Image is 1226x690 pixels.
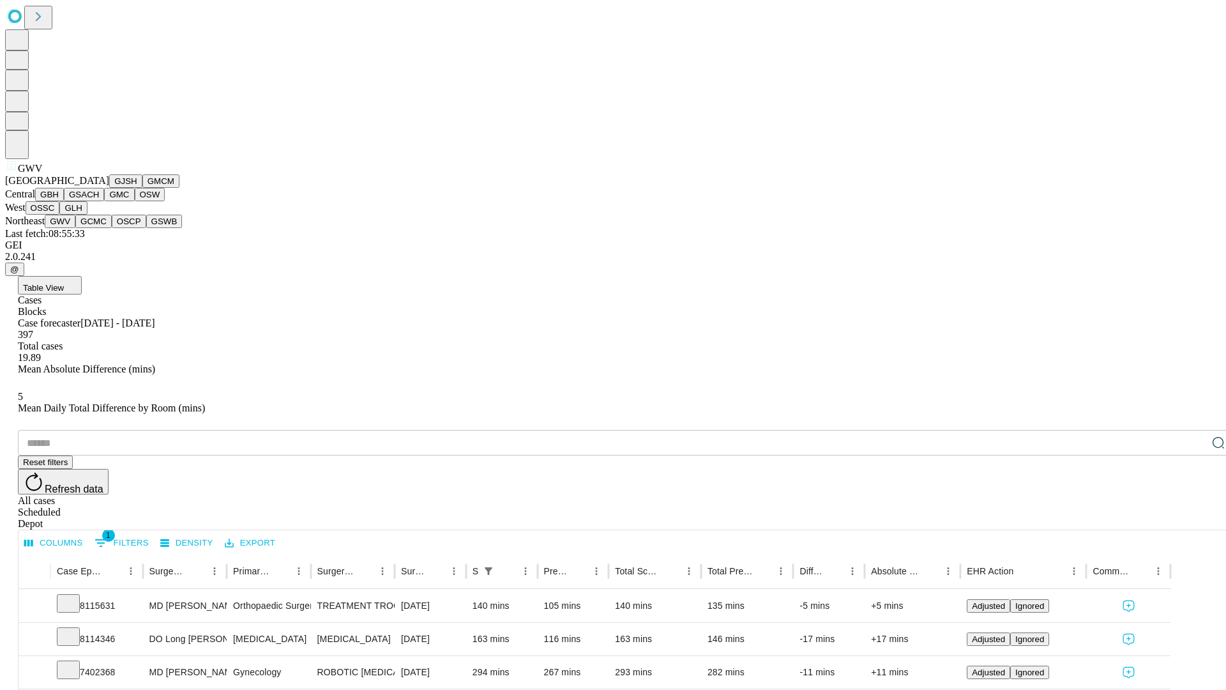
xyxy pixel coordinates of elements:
button: Export [222,533,278,553]
div: 163 mins [473,623,531,655]
button: Sort [570,562,587,580]
div: ROBOTIC [MEDICAL_DATA] [MEDICAL_DATA] REMOVAL TUBES AND OVARIES FOR UTERUS 250GM OR LESS [317,656,388,689]
span: [DATE] - [DATE] [80,318,155,328]
button: @ [5,263,24,276]
div: GEI [5,240,1221,251]
div: 116 mins [544,623,603,655]
span: Case forecaster [18,318,80,328]
span: Mean Daily Total Difference by Room (mins) [18,402,205,413]
div: Orthopaedic Surgery [233,590,304,622]
button: OSCP [112,215,146,228]
div: 7402368 [57,656,137,689]
span: Refresh data [45,484,103,494]
div: 140 mins [473,590,531,622]
div: MD [PERSON_NAME] [149,656,220,689]
button: Menu [844,562,861,580]
button: Sort [356,562,374,580]
div: Difference [799,566,824,576]
button: Ignored [1010,666,1049,679]
span: Last fetch: 08:55:33 [5,228,85,239]
span: Central [5,188,35,199]
div: 146 mins [708,623,787,655]
span: Northeast [5,215,45,226]
div: 8115631 [57,590,137,622]
div: 293 mins [615,656,695,689]
div: Primary Service [233,566,270,576]
div: EHR Action [967,566,1013,576]
button: GMCM [142,174,179,188]
div: -11 mins [799,656,858,689]
div: Predicted In Room Duration [544,566,569,576]
span: 19.89 [18,352,41,363]
span: Ignored [1015,634,1044,644]
button: Select columns [21,533,86,553]
button: Sort [1131,562,1149,580]
button: Menu [680,562,698,580]
button: Sort [188,562,206,580]
button: GBH [35,188,64,201]
button: Sort [754,562,772,580]
button: Menu [772,562,790,580]
div: Total Scheduled Duration [615,566,661,576]
span: Adjusted [972,601,1005,611]
span: 1 [102,529,115,542]
div: MD [PERSON_NAME] [149,590,220,622]
span: @ [10,264,19,274]
button: Menu [290,562,308,580]
button: Expand [25,629,44,651]
div: 135 mins [708,590,787,622]
div: 140 mins [615,590,695,622]
button: Expand [25,662,44,684]
span: Total cases [18,341,63,351]
button: GSACH [64,188,104,201]
div: Case Epic Id [57,566,103,576]
span: GWV [18,163,42,174]
button: GJSH [109,174,142,188]
button: Menu [1149,562,1167,580]
div: 163 mins [615,623,695,655]
button: Sort [826,562,844,580]
button: Adjusted [967,632,1010,646]
button: Menu [517,562,534,580]
div: -17 mins [799,623,858,655]
button: Menu [939,562,957,580]
span: Ignored [1015,668,1044,677]
div: Comments [1093,566,1130,576]
div: [MEDICAL_DATA] [233,623,304,655]
div: Scheduled In Room Duration [473,566,478,576]
div: 2.0.241 [5,251,1221,263]
span: 397 [18,329,33,340]
div: Surgery Date [401,566,426,576]
button: Adjusted [967,666,1010,679]
div: [DATE] [401,590,460,622]
div: [DATE] [401,656,460,689]
button: Sort [427,562,445,580]
span: [GEOGRAPHIC_DATA] [5,175,109,186]
button: Sort [921,562,939,580]
span: Mean Absolute Difference (mins) [18,364,155,374]
button: Adjusted [967,599,1010,613]
div: 294 mins [473,656,531,689]
div: 282 mins [708,656,787,689]
div: 267 mins [544,656,603,689]
span: Ignored [1015,601,1044,611]
div: DO Long [PERSON_NAME] Do [149,623,220,655]
button: Show filters [480,562,497,580]
div: Surgeon Name [149,566,186,576]
span: Table View [23,283,64,293]
div: Total Predicted Duration [708,566,753,576]
button: Menu [445,562,463,580]
span: Adjusted [972,634,1005,644]
div: 105 mins [544,590,603,622]
button: Density [157,533,216,553]
div: [MEDICAL_DATA] [317,623,388,655]
button: Refresh data [18,469,109,494]
button: OSW [135,188,165,201]
div: Absolute Difference [871,566,920,576]
div: Gynecology [233,656,304,689]
button: OSSC [26,201,60,215]
button: Menu [587,562,605,580]
div: Surgery Name [317,566,354,576]
button: Sort [499,562,517,580]
button: Sort [272,562,290,580]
